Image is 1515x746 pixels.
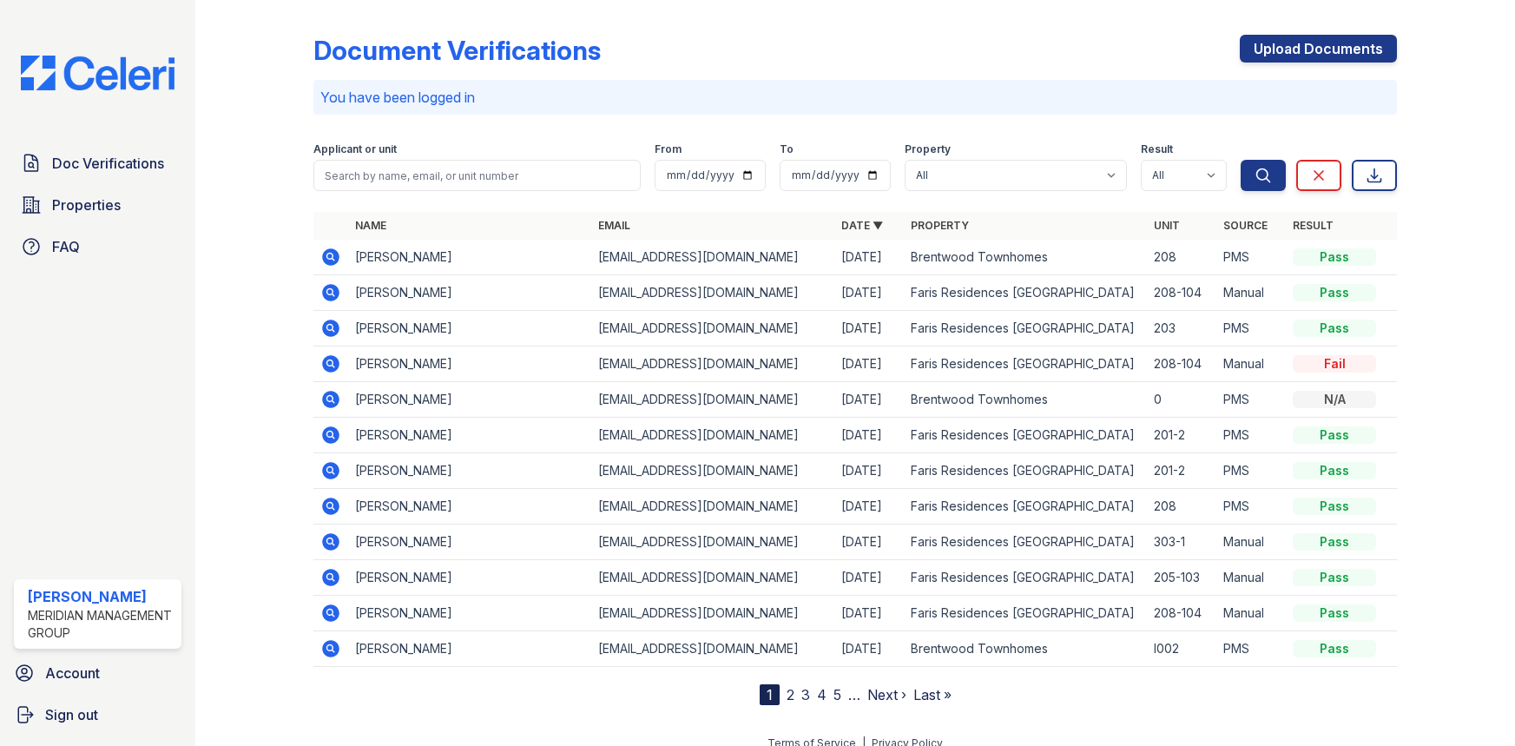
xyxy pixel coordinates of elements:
td: Manual [1216,596,1286,631]
td: [PERSON_NAME] [348,560,591,596]
td: Brentwood Townhomes [904,382,1147,418]
td: 201-2 [1147,453,1216,489]
div: Pass [1293,284,1376,301]
a: Sign out [7,697,188,732]
td: [PERSON_NAME] [348,240,591,275]
div: N/A [1293,391,1376,408]
td: Brentwood Townhomes [904,240,1147,275]
a: Property [911,219,969,232]
td: Manual [1216,275,1286,311]
span: Doc Verifications [52,153,164,174]
a: 4 [817,686,827,703]
td: I002 [1147,631,1216,667]
td: [DATE] [834,311,904,347]
td: [PERSON_NAME] [348,311,591,347]
a: FAQ [14,229,181,264]
td: [DATE] [834,418,904,453]
td: 303-1 [1147,525,1216,560]
a: Date ▼ [841,219,883,232]
td: [EMAIL_ADDRESS][DOMAIN_NAME] [591,596,834,631]
div: [PERSON_NAME] [28,586,175,607]
td: Faris Residences [GEOGRAPHIC_DATA] [904,453,1147,489]
td: PMS [1216,311,1286,347]
div: Pass [1293,604,1376,622]
td: Faris Residences [GEOGRAPHIC_DATA] [904,560,1147,596]
td: [PERSON_NAME] [348,596,591,631]
div: Document Verifications [313,35,601,66]
a: Unit [1154,219,1180,232]
a: Last » [913,686,952,703]
td: [PERSON_NAME] [348,382,591,418]
td: [DATE] [834,382,904,418]
td: PMS [1216,382,1286,418]
td: Faris Residences [GEOGRAPHIC_DATA] [904,311,1147,347]
td: Faris Residences [GEOGRAPHIC_DATA] [904,418,1147,453]
td: [EMAIL_ADDRESS][DOMAIN_NAME] [591,560,834,596]
div: Pass [1293,320,1376,337]
div: Pass [1293,248,1376,266]
div: Pass [1293,462,1376,479]
td: Faris Residences [GEOGRAPHIC_DATA] [904,347,1147,382]
td: [EMAIL_ADDRESS][DOMAIN_NAME] [591,382,834,418]
td: 208-104 [1147,347,1216,382]
td: 0 [1147,382,1216,418]
label: Result [1141,142,1173,156]
td: [PERSON_NAME] [348,275,591,311]
span: Account [45,663,100,683]
td: [EMAIL_ADDRESS][DOMAIN_NAME] [591,240,834,275]
td: 208 [1147,489,1216,525]
td: [EMAIL_ADDRESS][DOMAIN_NAME] [591,347,834,382]
td: 208 [1147,240,1216,275]
td: [DATE] [834,453,904,489]
td: [PERSON_NAME] [348,418,591,453]
td: [EMAIL_ADDRESS][DOMAIN_NAME] [591,489,834,525]
td: [DATE] [834,347,904,382]
td: 205-103 [1147,560,1216,596]
td: [PERSON_NAME] [348,525,591,560]
a: Properties [14,188,181,222]
label: Applicant or unit [313,142,397,156]
td: Faris Residences [GEOGRAPHIC_DATA] [904,275,1147,311]
td: Brentwood Townhomes [904,631,1147,667]
td: [DATE] [834,560,904,596]
td: 208-104 [1147,596,1216,631]
td: [DATE] [834,596,904,631]
label: From [655,142,682,156]
label: To [780,142,794,156]
td: [DATE] [834,525,904,560]
a: Account [7,656,188,690]
td: 201-2 [1147,418,1216,453]
div: Pass [1293,498,1376,515]
td: [PERSON_NAME] [348,453,591,489]
span: Sign out [45,704,98,725]
td: PMS [1216,489,1286,525]
a: Next › [867,686,906,703]
a: 2 [787,686,794,703]
a: 3 [801,686,810,703]
input: Search by name, email, or unit number [313,160,641,191]
td: PMS [1216,631,1286,667]
a: Result [1293,219,1334,232]
td: [DATE] [834,275,904,311]
td: [EMAIL_ADDRESS][DOMAIN_NAME] [591,631,834,667]
a: 5 [833,686,841,703]
label: Property [905,142,951,156]
td: Faris Residences [GEOGRAPHIC_DATA] [904,525,1147,560]
div: Pass [1293,569,1376,586]
a: Source [1223,219,1268,232]
div: Pass [1293,640,1376,657]
td: [EMAIL_ADDRESS][DOMAIN_NAME] [591,311,834,347]
td: [DATE] [834,489,904,525]
div: 1 [760,684,780,705]
a: Doc Verifications [14,146,181,181]
td: Faris Residences [GEOGRAPHIC_DATA] [904,596,1147,631]
img: CE_Logo_Blue-a8612792a0a2168367f1c8372b55b34899dd931a85d93a1a3d3e32e68fde9ad4.png [7,56,188,90]
td: [DATE] [834,631,904,667]
td: Manual [1216,525,1286,560]
td: [PERSON_NAME] [348,489,591,525]
td: [EMAIL_ADDRESS][DOMAIN_NAME] [591,418,834,453]
a: Email [598,219,630,232]
span: … [848,684,860,705]
td: [PERSON_NAME] [348,631,591,667]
